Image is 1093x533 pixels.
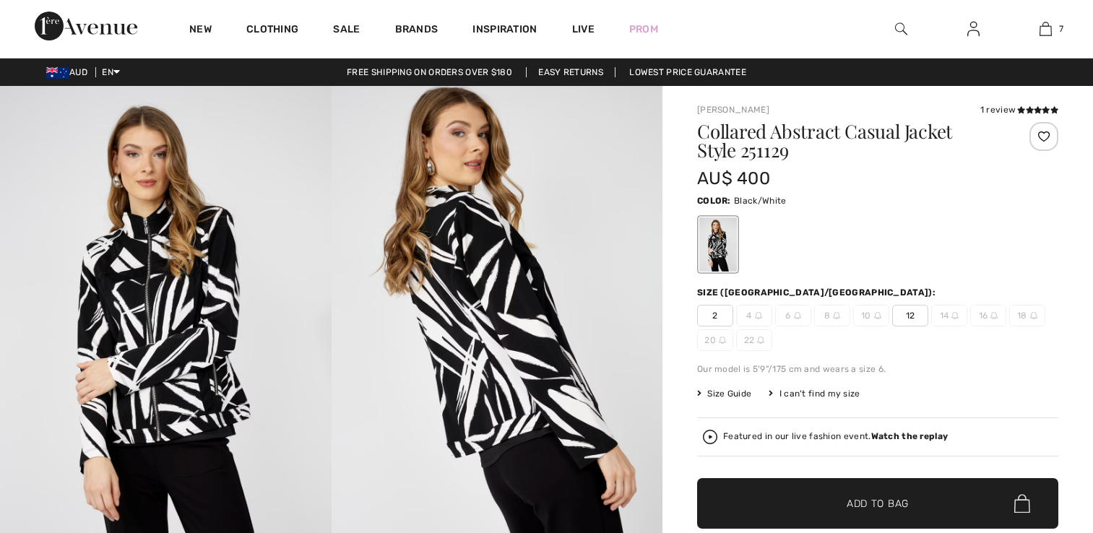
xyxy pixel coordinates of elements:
[572,22,595,37] a: Live
[734,196,786,206] span: Black/White
[853,305,889,326] span: 10
[871,431,949,441] strong: Watch the replay
[931,305,967,326] span: 14
[472,23,537,38] span: Inspiration
[892,305,928,326] span: 12
[335,67,524,77] a: Free shipping on orders over $180
[189,23,212,38] a: New
[757,337,764,344] img: ring-m.svg
[967,20,980,38] img: My Info
[736,329,772,351] span: 22
[102,67,120,77] span: EN
[755,312,762,319] img: ring-m.svg
[970,305,1006,326] span: 16
[35,12,137,40] img: 1ère Avenue
[951,312,959,319] img: ring-m.svg
[1014,494,1030,513] img: Bag.svg
[814,305,850,326] span: 8
[629,22,658,37] a: Prom
[699,217,737,272] div: Black/White
[697,387,751,400] span: Size Guide
[697,478,1058,529] button: Add to Bag
[703,430,717,444] img: Watch the replay
[1059,22,1063,35] span: 7
[697,329,733,351] span: 20
[833,312,840,319] img: ring-m.svg
[395,23,439,38] a: Brands
[847,496,909,511] span: Add to Bag
[697,122,998,160] h1: Collared Abstract Casual Jacket Style 251129
[1040,20,1052,38] img: My Bag
[736,305,772,326] span: 4
[1009,305,1045,326] span: 18
[990,312,998,319] img: ring-m.svg
[246,23,298,38] a: Clothing
[46,67,69,79] img: Australian Dollar
[769,387,860,400] div: I can't find my size
[775,305,811,326] span: 6
[697,105,769,115] a: [PERSON_NAME]
[723,432,948,441] div: Featured in our live fashion event.
[697,305,733,326] span: 2
[1010,20,1081,38] a: 7
[46,67,93,77] span: AUD
[794,312,801,319] img: ring-m.svg
[895,20,907,38] img: search the website
[1030,312,1037,319] img: ring-m.svg
[526,67,615,77] a: Easy Returns
[333,23,360,38] a: Sale
[697,196,731,206] span: Color:
[980,103,1058,116] div: 1 review
[956,20,991,38] a: Sign In
[697,286,938,299] div: Size ([GEOGRAPHIC_DATA]/[GEOGRAPHIC_DATA]):
[697,168,770,188] span: AU$ 400
[719,337,726,344] img: ring-m.svg
[874,312,881,319] img: ring-m.svg
[697,363,1058,376] div: Our model is 5'9"/175 cm and wears a size 6.
[618,67,758,77] a: Lowest Price Guarantee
